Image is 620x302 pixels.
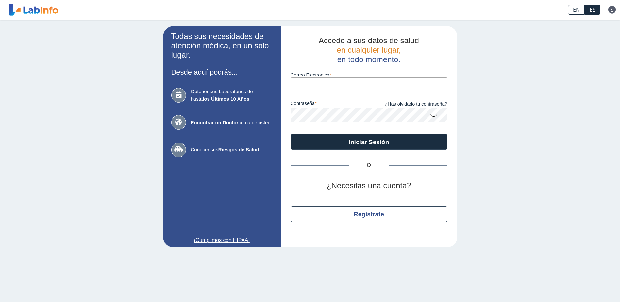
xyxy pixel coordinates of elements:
[191,88,273,103] span: Obtener sus Laboratorios de hasta
[349,161,389,169] span: O
[203,96,249,102] b: los Últimos 10 Años
[291,181,447,191] h2: ¿Necesitas una cuenta?
[291,134,447,150] button: Iniciar Sesión
[568,5,585,15] a: EN
[291,72,447,77] label: Correo Electronico
[319,36,419,45] span: Accede a sus datos de salud
[218,147,259,152] b: Riesgos de Salud
[369,101,447,108] a: ¿Has olvidado tu contraseña?
[171,32,273,60] h2: Todas sus necesidades de atención médica, en un solo lugar.
[171,236,273,244] a: ¡Cumplimos con HIPAA!
[191,120,239,125] b: Encontrar un Doctor
[291,101,369,108] label: contraseña
[337,55,400,64] span: en todo momento.
[171,68,273,76] h3: Desde aquí podrás...
[585,5,600,15] a: ES
[337,45,401,54] span: en cualquier lugar,
[191,119,273,126] span: cerca de usted
[291,206,447,222] button: Regístrate
[191,146,273,154] span: Conocer sus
